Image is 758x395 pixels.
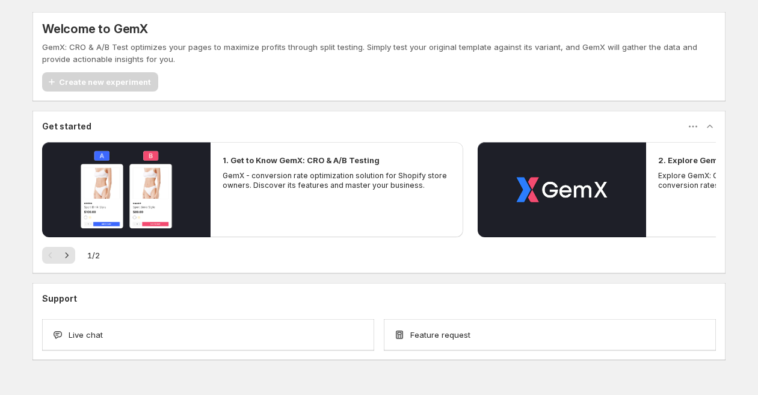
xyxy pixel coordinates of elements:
[478,142,646,237] button: Play video
[42,293,77,305] h3: Support
[42,120,91,132] h3: Get started
[87,249,100,261] span: 1 / 2
[410,329,470,341] span: Feature request
[42,22,148,36] h5: Welcome to GemX
[223,154,380,166] h2: 1. Get to Know GemX: CRO & A/B Testing
[42,41,716,65] p: GemX: CRO & A/B Test optimizes your pages to maximize profits through split testing. Simply test ...
[58,247,75,264] button: Next
[223,171,451,190] p: GemX - conversion rate optimization solution for Shopify store owners. Discover its features and ...
[42,247,75,264] nav: Pagination
[42,142,211,237] button: Play video
[69,329,103,341] span: Live chat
